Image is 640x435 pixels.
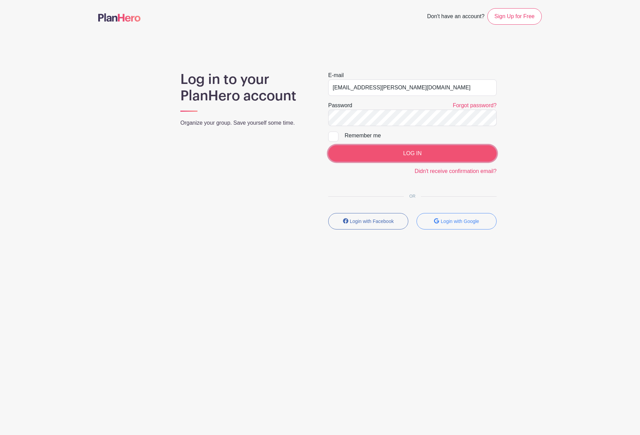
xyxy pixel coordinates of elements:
span: OR [404,194,421,199]
small: Login with Facebook [350,219,394,224]
input: LOG IN [328,145,497,162]
h1: Log in to your PlanHero account [180,71,312,104]
label: Password [328,101,352,110]
img: logo-507f7623f17ff9eddc593b1ce0a138ce2505c220e1c5a4e2b4648c50719b7d32.svg [98,13,141,22]
button: Login with Google [417,213,497,229]
label: E-mail [328,71,344,79]
a: Didn't receive confirmation email? [414,168,497,174]
keeper-lock: Open Keeper Popup [484,114,492,122]
span: Don't have an account? [427,10,485,25]
small: Login with Google [441,219,479,224]
a: Forgot password? [453,102,497,108]
div: Remember me [345,132,497,140]
a: Sign Up for Free [487,8,542,25]
button: Login with Facebook [328,213,408,229]
input: e.g. julie@eventco.com [328,79,497,96]
p: Organize your group. Save yourself some time. [180,119,312,127]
